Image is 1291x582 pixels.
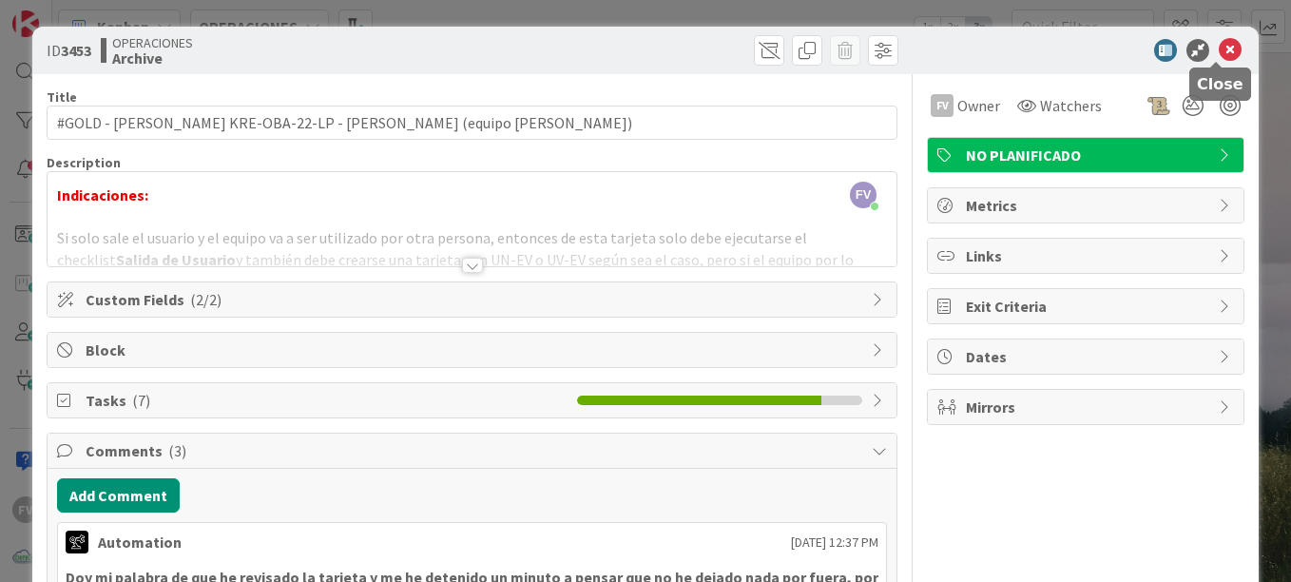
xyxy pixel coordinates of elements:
[112,50,193,66] b: Archive
[168,441,186,460] span: ( 3 )
[86,439,862,462] span: Comments
[966,144,1209,166] span: NO PLANIFICADO
[1197,75,1243,93] h5: Close
[966,345,1209,368] span: Dates
[61,41,91,60] b: 3453
[57,478,180,513] button: Add Comment
[47,39,91,62] span: ID
[98,531,182,553] div: Automation
[57,185,148,204] strong: Indicaciones:
[47,154,121,171] span: Description
[47,106,897,140] input: type card name here...
[132,391,150,410] span: ( 7 )
[966,295,1209,318] span: Exit Criteria
[47,88,77,106] label: Title
[966,194,1209,217] span: Metrics
[86,389,568,412] span: Tasks
[1040,94,1102,117] span: Watchers
[931,94,954,117] div: FV
[86,339,862,361] span: Block
[86,288,862,311] span: Custom Fields
[190,290,222,309] span: ( 2/2 )
[957,94,1000,117] span: Owner
[850,182,877,208] span: FV
[791,533,878,553] span: [DATE] 12:37 PM
[112,35,193,50] span: OPERACIONES
[966,396,1209,418] span: Mirrors
[966,244,1209,267] span: Links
